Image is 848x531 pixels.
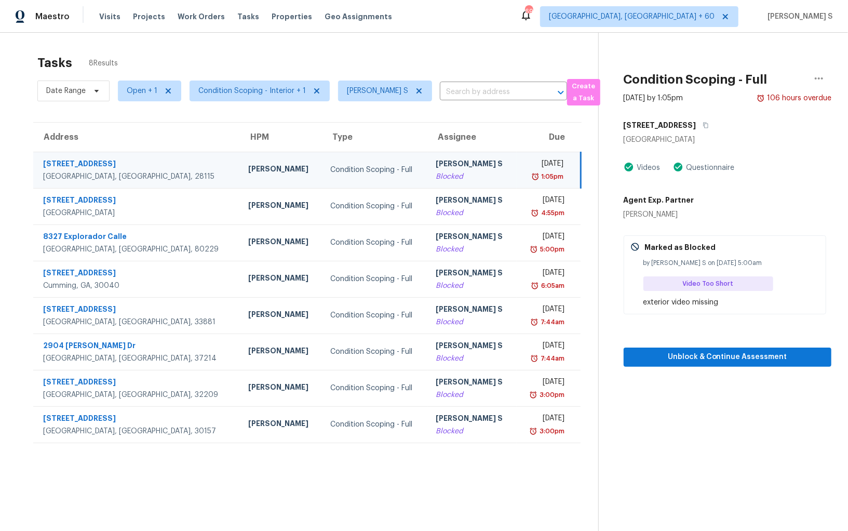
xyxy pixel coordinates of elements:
[330,274,419,284] div: Condition Scoping - Full
[436,340,508,353] div: [PERSON_NAME] S
[330,310,419,321] div: Condition Scoping - Full
[624,120,696,130] h5: [STREET_ADDRESS]
[436,268,508,281] div: [PERSON_NAME] S
[248,418,314,431] div: [PERSON_NAME]
[531,171,540,182] img: Overdue Alarm Icon
[554,85,568,100] button: Open
[539,317,564,327] div: 7:44am
[248,236,314,249] div: [PERSON_NAME]
[43,304,232,317] div: [STREET_ADDRESS]
[330,419,419,430] div: Condition Scoping - Full
[99,11,120,22] span: Visits
[624,135,831,145] div: [GEOGRAPHIC_DATA]
[43,390,232,400] div: [GEOGRAPHIC_DATA], [GEOGRAPHIC_DATA], 32209
[757,93,765,103] img: Overdue Alarm Icon
[248,382,314,395] div: [PERSON_NAME]
[539,281,564,291] div: 6:05am
[127,86,157,96] span: Open + 1
[540,171,564,182] div: 1:05pm
[436,281,508,291] div: Blocked
[525,231,564,244] div: [DATE]
[240,123,322,152] th: HPM
[763,11,832,22] span: [PERSON_NAME] S
[624,195,694,205] h5: Agent Exp. Partner
[643,258,819,268] div: by [PERSON_NAME] S on [DATE] 5:00am
[248,346,314,359] div: [PERSON_NAME]
[43,426,232,436] div: [GEOGRAPHIC_DATA], [GEOGRAPHIC_DATA], 30157
[43,317,232,327] div: [GEOGRAPHIC_DATA], [GEOGRAPHIC_DATA], 33881
[43,208,232,218] div: [GEOGRAPHIC_DATA]
[537,390,564,400] div: 3:00pm
[436,390,508,400] div: Blocked
[248,273,314,286] div: [PERSON_NAME]
[89,58,118,69] span: 8 Results
[43,158,232,171] div: [STREET_ADDRESS]
[330,347,419,357] div: Condition Scoping - Full
[572,81,595,104] span: Create a Task
[46,86,86,96] span: Date Range
[436,426,508,436] div: Blocked
[645,242,716,253] p: Marked as Blocked
[539,208,564,218] div: 4:55pm
[33,123,240,152] th: Address
[525,268,564,281] div: [DATE]
[178,11,225,22] span: Work Orders
[525,304,564,317] div: [DATE]
[436,377,508,390] div: [PERSON_NAME] S
[525,377,564,390] div: [DATE]
[567,79,600,105] button: Create a Task
[248,309,314,322] div: [PERSON_NAME]
[43,413,232,426] div: [STREET_ADDRESS]
[330,383,419,393] div: Condition Scoping - Full
[531,281,539,291] img: Overdue Alarm Icon
[330,165,419,175] div: Condition Scoping - Full
[529,426,537,436] img: Overdue Alarm Icon
[43,244,232,255] div: [GEOGRAPHIC_DATA], [GEOGRAPHIC_DATA], 80229
[436,353,508,364] div: Blocked
[765,93,831,103] div: 106 hours overdue
[35,11,70,22] span: Maestro
[683,278,738,289] span: Video Too Short
[530,317,539,327] img: Overdue Alarm Icon
[133,11,165,22] span: Projects
[272,11,312,22] span: Properties
[632,351,823,364] span: Unblock & Continue Assessment
[43,195,232,208] div: [STREET_ADDRESS]
[43,353,232,364] div: [GEOGRAPHIC_DATA], [GEOGRAPHIC_DATA], 37214
[322,123,427,152] th: Type
[630,242,640,251] img: Gray Cancel Icon
[517,123,581,152] th: Due
[248,200,314,213] div: [PERSON_NAME]
[325,11,392,22] span: Geo Assignments
[530,353,539,364] img: Overdue Alarm Icon
[529,390,537,400] img: Overdue Alarm Icon
[436,304,508,317] div: [PERSON_NAME] S
[440,84,538,100] input: Search by address
[330,237,419,248] div: Condition Scoping - Full
[43,231,232,244] div: 8327 Explorador Calle
[237,13,259,20] span: Tasks
[37,58,72,68] h2: Tasks
[624,348,831,367] button: Unblock & Continue Assessment
[436,413,508,426] div: [PERSON_NAME] S
[643,297,819,308] div: exterior video missing
[539,353,564,364] div: 7:44am
[436,208,508,218] div: Blocked
[525,6,532,17] div: 698
[347,86,408,96] span: [PERSON_NAME] S
[624,93,683,103] div: [DATE] by 1:05pm
[531,208,539,218] img: Overdue Alarm Icon
[525,158,563,171] div: [DATE]
[624,209,694,220] div: [PERSON_NAME]
[330,201,419,211] div: Condition Scoping - Full
[673,162,683,172] img: Artifact Present Icon
[530,244,538,255] img: Overdue Alarm Icon
[436,171,508,182] div: Blocked
[525,195,564,208] div: [DATE]
[624,74,768,85] h2: Condition Scoping - Full
[525,413,564,426] div: [DATE]
[43,171,232,182] div: [GEOGRAPHIC_DATA], [GEOGRAPHIC_DATA], 28115
[683,163,735,173] div: Questionnaire
[525,340,564,353] div: [DATE]
[436,158,508,171] div: [PERSON_NAME] S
